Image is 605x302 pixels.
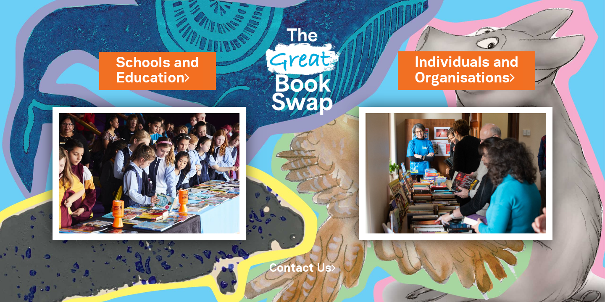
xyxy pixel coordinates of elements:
[415,53,518,88] a: Individuals andOrganisations
[359,107,552,240] img: Individuals and Organisations
[53,107,246,240] img: Schools and Education
[258,10,347,127] img: Great Bookswap logo
[116,53,199,88] a: Schools andEducation
[269,263,336,274] a: Contact Us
